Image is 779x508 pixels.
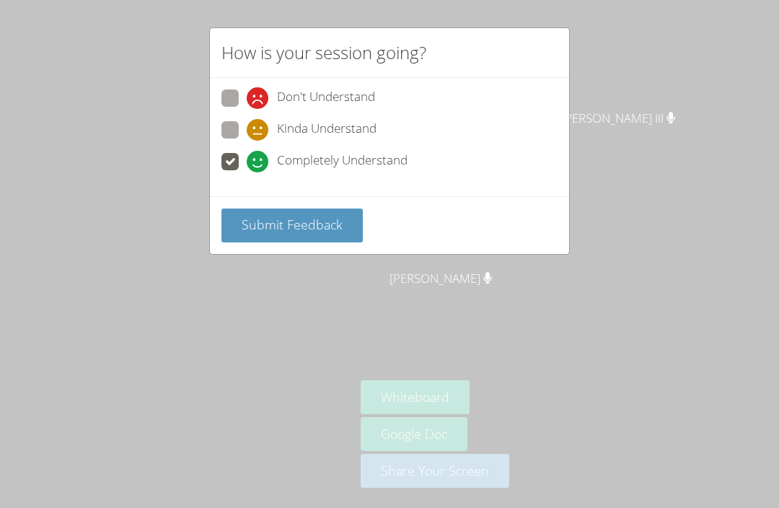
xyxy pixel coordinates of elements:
[277,87,375,109] span: Don't Understand
[221,40,426,66] h2: How is your session going?
[221,209,363,242] button: Submit Feedback
[277,119,377,141] span: Kinda Understand
[277,151,408,172] span: Completely Understand
[242,216,343,233] span: Submit Feedback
